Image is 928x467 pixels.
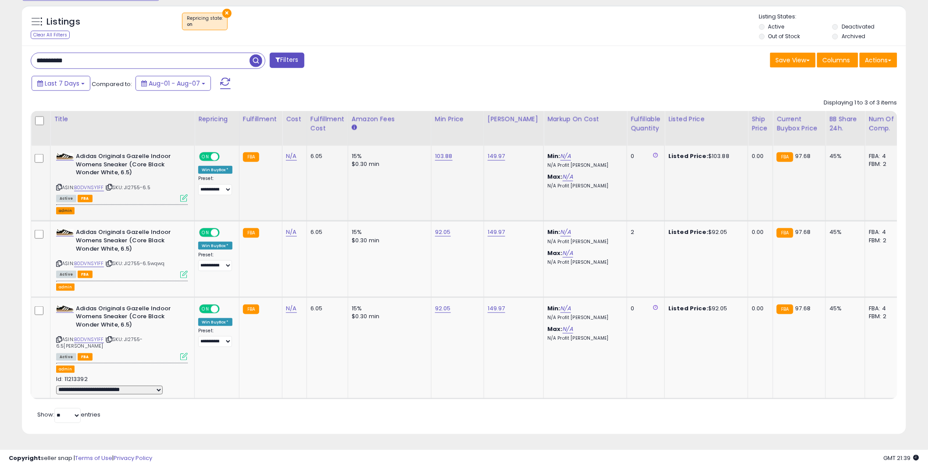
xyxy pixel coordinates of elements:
[631,152,658,160] div: 0
[114,454,152,462] a: Privacy Policy
[243,152,259,162] small: FBA
[56,366,75,373] button: admin
[547,172,563,181] b: Max:
[56,336,143,349] span: | SKU: JI2755-6.5[PERSON_NAME]
[752,305,766,313] div: 0.00
[243,115,278,124] div: Fulfillment
[352,313,425,320] div: $0.30 min
[869,237,898,244] div: FBM: 2
[631,115,661,133] div: Fulfillable Quantity
[74,336,104,343] a: B0DVNSY1FF
[198,176,232,195] div: Preset:
[560,304,571,313] a: N/A
[74,260,104,267] a: B0DVNSY1FF
[824,99,897,107] div: Displaying 1 to 3 of 3 items
[563,249,573,258] a: N/A
[74,184,104,191] a: B0DVNSY1FF
[668,152,708,160] b: Listed Price:
[198,242,232,250] div: Win BuyBox *
[668,115,744,124] div: Listed Price
[544,111,627,146] th: The percentage added to the cost of goods (COGS) that forms the calculator for Min & Max prices.
[547,152,560,160] b: Min:
[547,259,620,266] p: N/A Profit [PERSON_NAME]
[829,152,858,160] div: 45%
[488,152,505,161] a: 149.97
[563,325,573,334] a: N/A
[547,239,620,245] p: N/A Profit [PERSON_NAME]
[823,56,850,65] span: Columns
[752,152,766,160] div: 0.00
[768,23,785,30] label: Active
[286,115,303,124] div: Cost
[187,15,223,28] span: Repricing state :
[352,305,425,313] div: 15%
[286,304,296,313] a: N/A
[32,76,90,91] button: Last 7 Days
[869,160,898,168] div: FBM: 2
[311,305,341,313] div: 6.05
[56,228,188,277] div: ASIN:
[78,195,93,202] span: FBA
[270,53,304,68] button: Filters
[884,454,919,462] span: 2025-08-15 21:39 GMT
[435,228,451,237] a: 92.05
[768,32,800,40] label: Out of Stock
[222,9,232,18] button: ×
[56,195,76,202] span: All listings currently available for purchase on Amazon
[796,152,811,160] span: 97.68
[869,305,898,313] div: FBA: 4
[547,335,620,341] p: N/A Profit [PERSON_NAME]
[668,228,708,236] b: Listed Price:
[488,115,540,124] div: [PERSON_NAME]
[752,228,766,236] div: 0.00
[243,305,259,314] small: FBA
[198,115,236,124] div: Repricing
[9,454,152,463] div: seller snap | |
[56,207,75,215] button: admin
[777,305,793,314] small: FBA
[796,228,811,236] span: 97.68
[78,353,93,361] span: FBA
[777,152,793,162] small: FBA
[869,152,898,160] div: FBA: 4
[9,454,41,462] strong: Copyright
[31,31,70,39] div: Clear All Filters
[78,271,93,278] span: FBA
[56,305,74,312] img: 41GtL4k094L._SL40_.jpg
[56,152,188,201] div: ASIN:
[352,228,425,236] div: 15%
[92,80,132,88] span: Compared to:
[218,153,232,161] span: OFF
[842,32,865,40] label: Archived
[777,115,822,133] div: Current Buybox Price
[547,115,623,124] div: Markup on Cost
[200,229,211,237] span: ON
[435,115,480,124] div: Min Price
[547,325,563,333] b: Max:
[435,152,453,161] a: 103.88
[311,152,341,160] div: 6.05
[560,152,571,161] a: N/A
[76,305,182,331] b: Adidas Originals Gazelle Indoor Womens Sneaker (Core Black Wonder White, 6.5)
[435,304,451,313] a: 92.05
[829,115,861,133] div: BB Share 24h.
[46,16,80,28] h5: Listings
[105,260,165,267] span: | SKU: JI2755-6.5wqwq
[352,124,357,132] small: Amazon Fees.
[352,152,425,160] div: 15%
[563,172,573,181] a: N/A
[770,53,816,68] button: Save View
[777,228,793,238] small: FBA
[311,228,341,236] div: 6.05
[829,228,858,236] div: 45%
[311,115,344,133] div: Fulfillment Cost
[76,152,182,179] b: Adidas Originals Gazelle Indoor Womens Sneaker (Core Black Wonder White, 6.5)
[200,305,211,313] span: ON
[187,22,223,28] div: on
[547,315,620,321] p: N/A Profit [PERSON_NAME]
[243,228,259,238] small: FBA
[352,115,428,124] div: Amazon Fees
[869,115,901,133] div: Num of Comp.
[759,13,906,21] p: Listing States:
[198,166,232,174] div: Win BuyBox *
